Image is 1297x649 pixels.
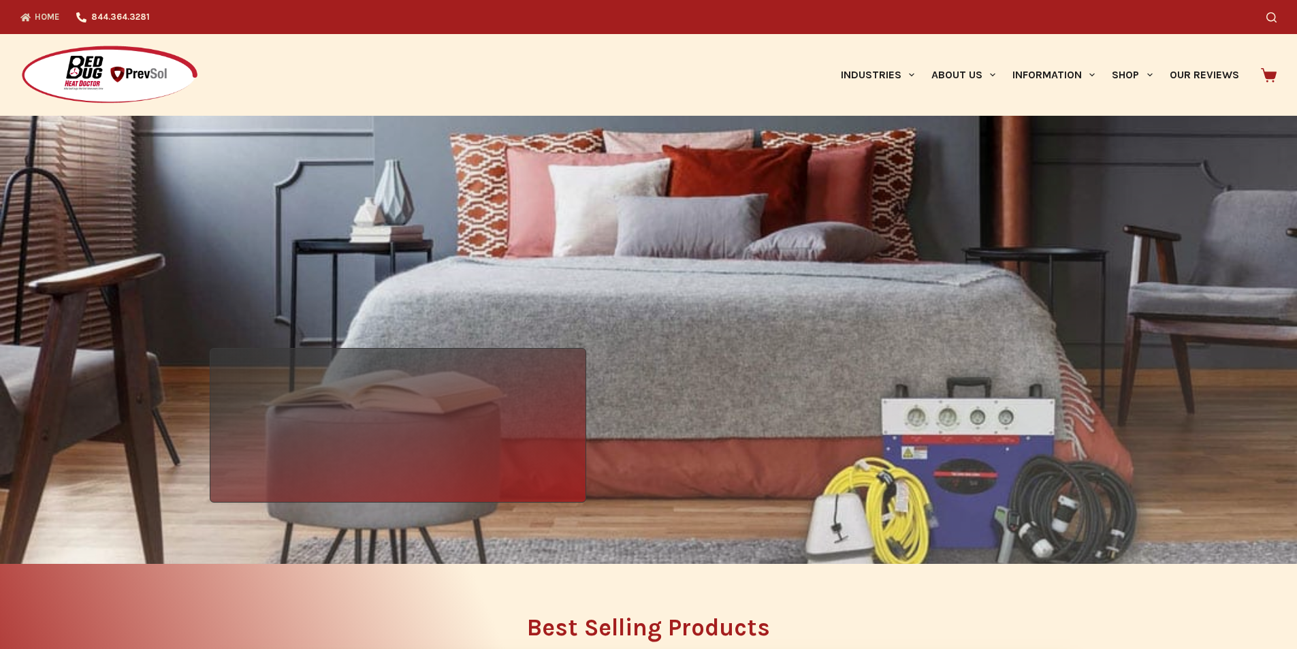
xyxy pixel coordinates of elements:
[1004,34,1104,116] a: Information
[210,616,1088,639] h2: Best Selling Products
[832,34,923,116] a: Industries
[1104,34,1161,116] a: Shop
[1161,34,1247,116] a: Our Reviews
[923,34,1004,116] a: About Us
[1266,12,1277,22] button: Search
[832,34,1247,116] nav: Primary
[20,45,199,106] img: Prevsol/Bed Bug Heat Doctor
